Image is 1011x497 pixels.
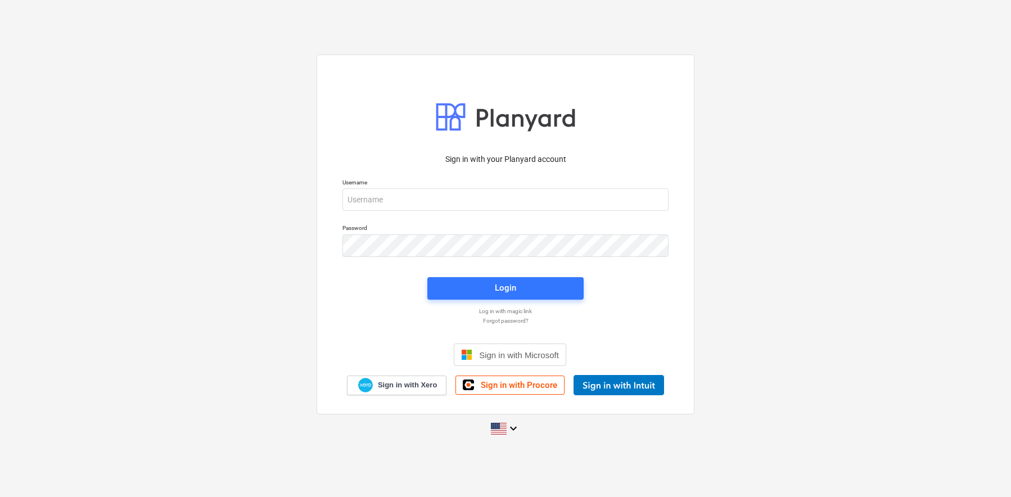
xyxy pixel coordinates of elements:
[507,422,520,435] i: keyboard_arrow_down
[495,281,516,295] div: Login
[342,224,669,234] p: Password
[337,308,674,315] a: Log in with magic link
[347,376,447,395] a: Sign in with Xero
[342,188,669,211] input: Username
[455,376,565,395] a: Sign in with Procore
[337,317,674,324] a: Forgot password?
[378,380,437,390] span: Sign in with Xero
[342,153,669,165] p: Sign in with your Planyard account
[358,378,373,393] img: Xero logo
[461,349,472,360] img: Microsoft logo
[427,277,584,300] button: Login
[481,380,557,390] span: Sign in with Procore
[342,179,669,188] p: Username
[479,350,559,360] span: Sign in with Microsoft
